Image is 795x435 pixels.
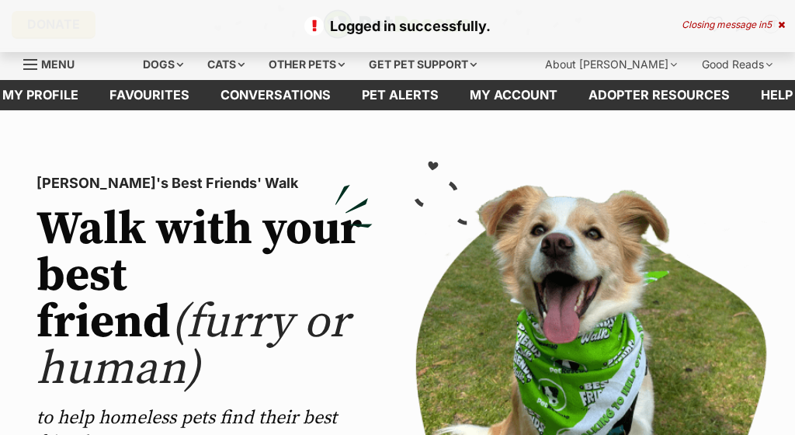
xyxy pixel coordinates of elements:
[132,49,194,80] div: Dogs
[573,80,745,110] a: Adopter resources
[36,294,349,398] span: (furry or human)
[258,49,356,80] div: Other pets
[358,49,488,80] div: Get pet support
[36,172,373,194] p: [PERSON_NAME]'s Best Friends' Walk
[534,49,688,80] div: About [PERSON_NAME]
[196,49,255,80] div: Cats
[205,80,346,110] a: conversations
[23,49,85,77] a: Menu
[41,57,75,71] span: Menu
[454,80,573,110] a: My account
[691,49,783,80] div: Good Reads
[94,80,205,110] a: Favourites
[36,207,373,393] h2: Walk with your best friend
[346,80,454,110] a: Pet alerts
